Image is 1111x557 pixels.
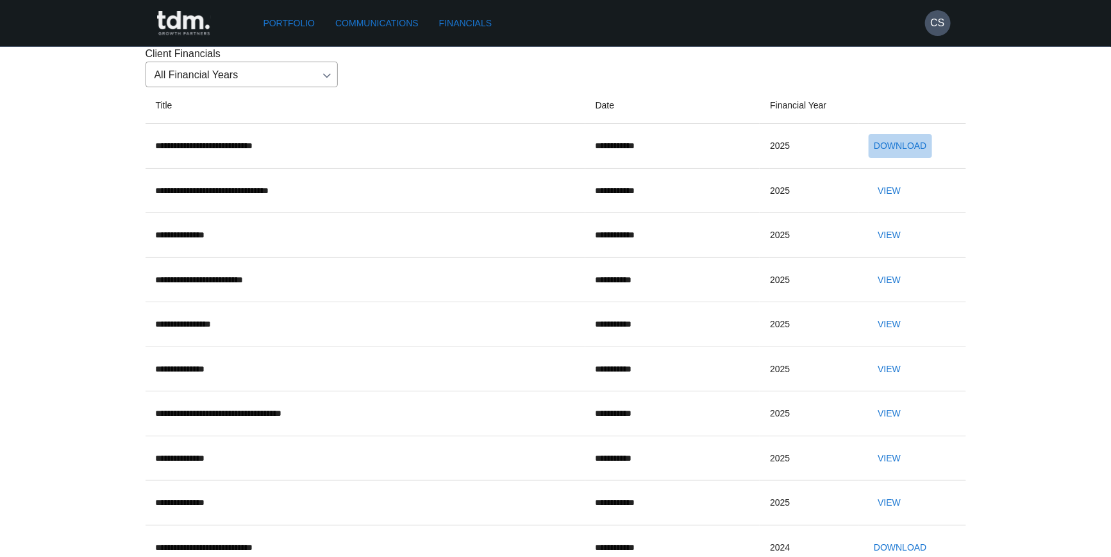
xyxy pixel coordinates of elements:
[434,12,497,35] a: Financials
[869,491,910,515] button: View
[869,134,931,158] button: Download
[760,213,858,258] td: 2025
[146,62,338,87] div: All Financial Years
[146,87,585,124] th: Title
[869,268,910,292] button: View
[760,257,858,302] td: 2025
[760,481,858,526] td: 2025
[869,402,910,425] button: View
[258,12,321,35] a: Portfolio
[760,302,858,347] td: 2025
[930,15,944,31] h6: CS
[330,12,424,35] a: Communications
[869,179,910,203] button: View
[869,313,910,336] button: View
[760,347,858,391] td: 2025
[760,391,858,436] td: 2025
[869,447,910,470] button: View
[760,87,858,124] th: Financial Year
[760,124,858,169] td: 2025
[146,46,966,62] p: Client Financials
[925,10,951,36] button: CS
[585,87,760,124] th: Date
[760,436,858,481] td: 2025
[760,168,858,213] td: 2025
[869,223,910,247] button: View
[869,357,910,381] button: View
